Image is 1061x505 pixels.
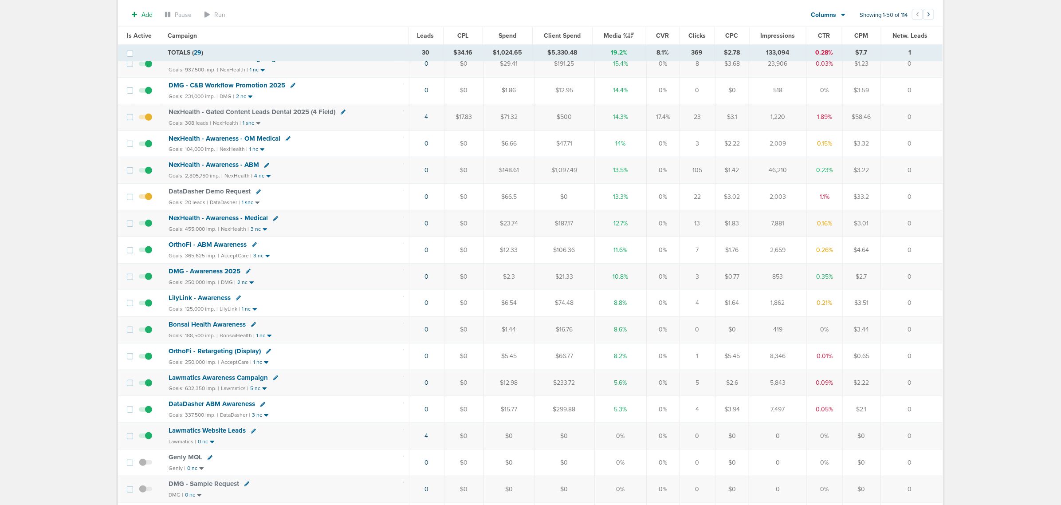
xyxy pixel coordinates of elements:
a: 0 [424,326,428,333]
td: $1.86 [483,77,534,104]
td: 853 [749,263,806,290]
td: $3.32 [843,130,880,157]
td: $12.98 [483,370,534,396]
small: 0 nc [187,465,197,472]
td: $0 [444,51,483,77]
td: $0 [444,210,483,237]
td: $66.77 [534,343,594,370]
td: $4.64 [843,237,880,264]
td: 0 [880,370,943,396]
small: Goals: 231,000 imp. | [169,93,218,100]
td: TOTALS ( ) [162,45,408,61]
td: $0 [715,77,749,104]
span: Client Spend [544,32,581,39]
small: AcceptCare | [221,252,251,259]
td: 30 [408,45,443,61]
span: Showing 1-50 of 114 [860,12,908,19]
small: Goals: 937,500 imp. | [169,67,218,73]
td: 0.21% [806,290,843,316]
span: Add [141,11,153,19]
td: 3 [680,263,715,290]
span: Netw. Leads [892,32,927,39]
td: 13.3% [594,184,647,210]
td: 0% [806,450,843,476]
td: $0 [715,316,749,343]
td: $2.6 [715,370,749,396]
td: 46,210 [749,157,806,184]
td: $0 [444,343,483,370]
small: DMG | [221,279,236,285]
td: 1.89% [806,104,843,130]
span: DMG - Awareness 2025 [169,267,240,275]
span: CVR [656,32,669,39]
td: $106.36 [534,237,594,264]
span: NexHealth - Awareness - OM Medical [169,134,280,142]
span: Lawmatics Awareness Campaign [169,374,268,382]
td: $34.16 [443,45,483,61]
td: 2,003 [749,184,806,210]
td: 0 [880,423,943,450]
td: $2.7 [843,263,880,290]
span: Impressions [760,32,795,39]
span: 29 [194,49,201,56]
span: Is Active [127,32,152,39]
td: 0% [647,237,680,264]
td: 2,659 [749,237,806,264]
small: 4 nc [254,173,264,179]
td: $0 [444,290,483,316]
td: 5.6% [594,370,647,396]
small: LilyLink | [220,306,240,312]
td: $3.22 [843,157,880,184]
td: 8,346 [749,343,806,370]
td: 14% [594,130,647,157]
td: $299.88 [534,396,594,423]
small: 1 nc [242,306,251,312]
td: 1.1% [806,184,843,210]
small: 1 nc [253,359,262,366]
td: 7 [680,237,715,264]
td: $12.95 [534,77,594,104]
td: $0 [444,237,483,264]
td: $1.64 [715,290,749,316]
td: 4 [680,290,715,316]
td: 0.35% [806,263,843,290]
td: $1,097.49 [534,157,594,184]
span: NexHealth - Gated Content Leads Dental 2025 (4 Field) [169,108,335,116]
td: 0 [880,77,943,104]
td: 12.7% [594,210,647,237]
small: 5 nc [250,385,260,392]
span: CPM [855,32,868,39]
a: 4 [425,432,428,440]
td: 0.01% [806,343,843,370]
small: 2 nc [237,279,248,286]
td: 0% [647,396,680,423]
a: 0 [424,459,428,466]
td: 1,862 [749,290,806,316]
td: $74.48 [534,290,594,316]
td: 2,009 [749,130,806,157]
small: NexHealth | [220,67,248,73]
td: $3.01 [843,210,880,237]
td: 23,906 [749,51,806,77]
td: $0 [444,476,483,503]
td: 0 [680,423,715,450]
span: Genly MQL [169,453,202,461]
td: 0% [806,476,843,503]
td: 0% [647,370,680,396]
small: 3 nc [251,226,261,233]
td: $1.76 [715,237,749,264]
td: $6.66 [483,130,534,157]
td: 7,881 [749,210,806,237]
td: 8.8% [594,290,647,316]
td: $0 [534,450,594,476]
td: $0 [534,184,594,210]
small: 1 nc [256,332,265,339]
small: Goals: 250,000 imp. | [169,359,219,366]
small: 2 nc [236,93,246,100]
td: 0% [594,423,647,450]
td: $3.02 [715,184,749,210]
small: 1 snc [243,120,254,126]
td: 0% [647,77,680,104]
span: NexHealth - Awareness - Medical [169,214,268,222]
td: 11.6% [594,237,647,264]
